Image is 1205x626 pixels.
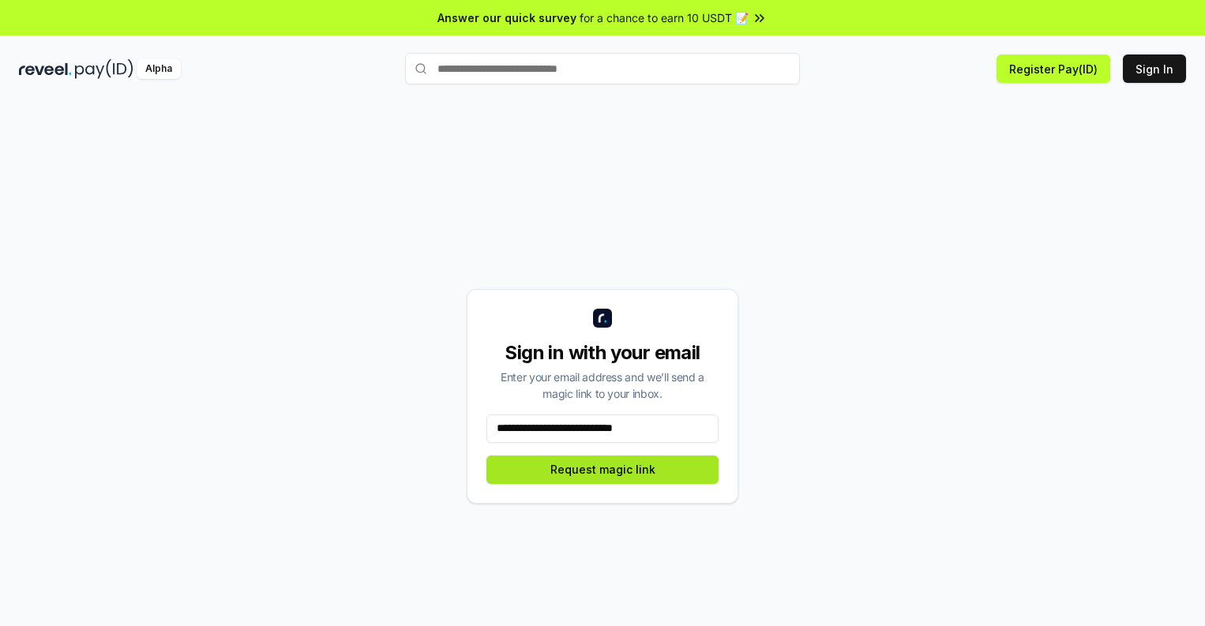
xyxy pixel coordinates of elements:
button: Register Pay(ID) [997,54,1110,83]
div: Enter your email address and we’ll send a magic link to your inbox. [486,369,719,402]
button: Sign In [1123,54,1186,83]
button: Request magic link [486,455,719,484]
div: Sign in with your email [486,340,719,365]
img: reveel_dark [19,59,72,79]
img: pay_id [75,59,133,79]
span: Answer our quick survey [437,9,576,26]
img: logo_small [593,309,612,328]
span: for a chance to earn 10 USDT 📝 [580,9,749,26]
div: Alpha [137,59,181,79]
